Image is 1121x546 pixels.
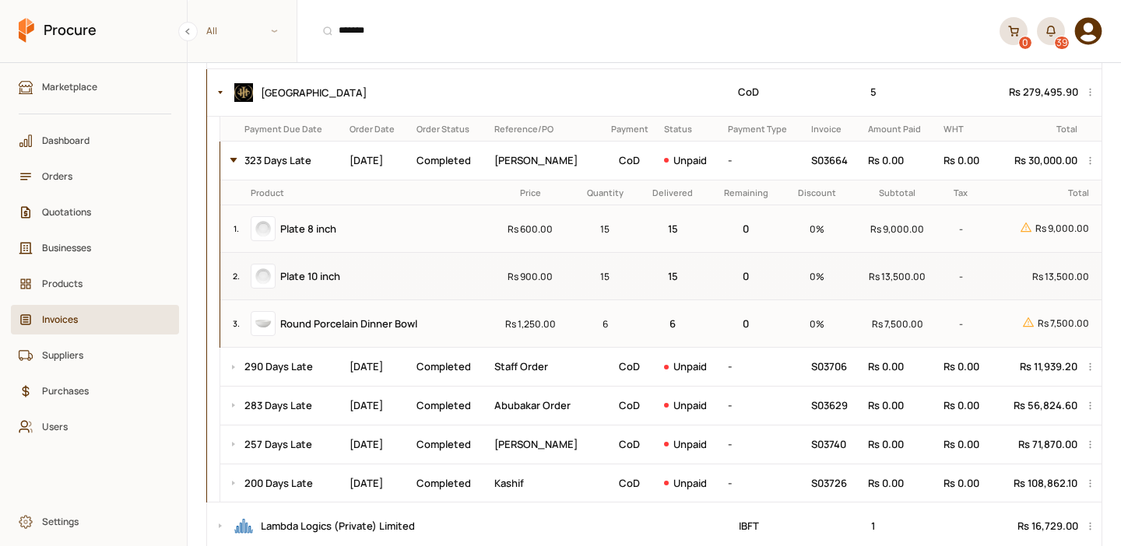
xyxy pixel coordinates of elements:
[42,419,159,434] span: Users
[489,142,601,180] td: [PERSON_NAME]
[344,117,411,142] th: Order Date
[851,180,944,205] th: Subtotal
[863,348,939,387] td: Rs 0.00
[708,253,784,300] td: 0
[659,117,722,142] th: Status
[938,464,993,502] td: Rs 0.00
[994,464,1083,502] td: Rs 108,862.10
[244,398,312,412] a: 283 Days Late
[638,253,708,300] td: 15
[233,318,240,329] small: 3 .
[11,126,179,156] a: Dashboard
[11,72,179,102] a: Marketplace
[994,348,1083,387] td: Rs 11,939.20
[344,348,411,387] td: [DATE]
[606,152,653,169] p: Cash on Delivery
[489,117,601,142] th: Reference/PO
[638,180,708,205] th: Delivered
[806,387,863,425] td: S03629
[42,133,159,148] span: Dashboard
[488,180,572,205] th: Price
[42,79,159,94] span: Marketplace
[307,12,990,51] input: Products, Businesses, Users, Suppliers, Orders, and Purchases
[239,117,345,142] th: Payment Due Date
[949,317,972,331] p: -
[411,348,489,387] td: Completed
[708,180,784,205] th: Remaining
[11,198,179,227] a: Quotations
[856,317,938,331] p: Rs 7,500.00
[578,269,633,284] p: 15
[19,18,97,44] a: Procure
[978,180,1102,205] th: Total
[42,240,159,255] span: Businesses
[994,142,1083,180] td: Rs 30,000.00
[411,387,489,425] td: Completed
[494,222,567,236] p: Rs 600.00
[856,269,938,284] p: Rs 13,500.00
[280,269,340,283] span: Plate 10 inch
[42,312,159,327] span: Invoices
[938,348,993,387] td: Rs 0.00
[806,348,863,387] td: S03706
[912,68,1083,116] td: Rs 279,495.90
[789,222,845,236] p: 0 %
[251,216,483,241] a: Plate 8 inch
[42,514,159,529] span: Settings
[983,313,1089,335] p: Rs 7,500.00
[835,68,912,116] td: 5
[489,348,601,387] td: Staff Order
[638,300,708,348] td: 6
[638,205,708,253] td: 15
[1000,17,1028,45] a: 0
[806,425,863,464] td: S03740
[1037,17,1065,45] button: 39
[673,359,707,375] p: unpaid
[251,311,483,336] a: Round Porcelain Dinner Bowl
[42,348,159,362] span: Suppliers
[573,180,638,205] th: Quantity
[11,269,179,299] a: Products
[578,317,633,331] p: 6
[11,376,179,406] a: Purchases
[489,387,601,425] td: Abubakar Order
[494,269,567,284] p: Rs 900.00
[806,117,863,142] th: Invoice
[708,300,784,348] td: 0
[578,222,633,236] p: 15
[983,218,1089,240] p: Rs 9,000.00
[673,152,707,169] p: unpaid
[606,436,653,453] p: Cash on Delivery
[42,169,159,184] span: Orders
[806,142,863,180] td: S03664
[44,20,97,40] span: Procure
[233,271,240,282] small: 2 .
[938,142,993,180] td: Rs 0.00
[863,425,939,464] td: Rs 0.00
[11,162,179,191] a: Orders
[11,305,179,334] a: Invoices
[231,513,658,538] div: Lambda Logics (Private) Limited
[11,341,179,370] a: Suppliers
[949,269,972,284] p: -
[244,437,312,451] a: 257 Days Late
[411,117,489,142] th: Order Status
[789,317,845,331] p: 0 %
[938,425,993,464] td: Rs 0.00
[1019,37,1031,49] div: 0
[722,142,806,180] td: -
[344,142,411,180] td: [DATE]
[722,425,806,464] td: -
[673,436,707,453] p: unpaid
[42,383,159,398] span: Purchases
[601,117,659,142] th: Payment
[42,205,159,219] span: Quotations
[489,425,601,464] td: [PERSON_NAME]
[234,223,239,234] small: 1 .
[606,359,653,375] p: Cash on Delivery
[784,180,851,205] th: Discount
[863,387,939,425] td: Rs 0.00
[344,464,411,502] td: [DATE]
[863,464,939,502] td: Rs 0.00
[244,359,313,373] a: 290 Days Late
